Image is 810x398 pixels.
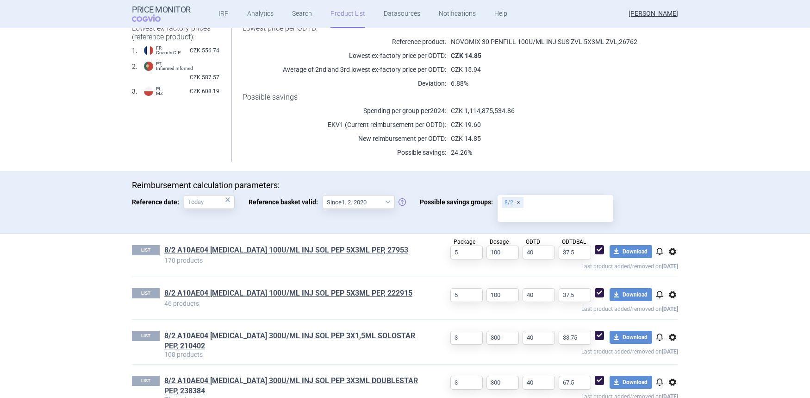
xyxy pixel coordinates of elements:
[190,87,219,96] span: CZK 608.19
[243,134,446,143] p: New reimbursement per ODTD:
[243,37,446,46] p: Reference product:
[446,65,655,74] p: CZK 15.94
[421,302,678,314] p: Last product added/removed on
[502,197,523,208] div: 8/2
[243,93,655,101] h1: Possible savings
[526,239,540,245] span: ODTD
[132,14,174,22] span: COGVIO
[164,331,421,351] a: 8/2 A10AE04 [MEDICAL_DATA] 300U/ML INJ SOL PEP 3X1,5ML SOLOSTAR PEP, 210402
[323,195,395,209] select: Reference basket valid:
[562,239,586,245] span: ODTDBAL
[446,37,655,46] p: NOVOMIX 30 PENFILL 100U/ML INJ SUS ZVL 5X3ML ZVL , 26762
[164,376,421,396] a: 8/2 A10AE04 [MEDICAL_DATA] 300U/ML INJ SOL PEP 3X3ML DOUBLESTAR PEP, 238384
[243,65,446,74] p: Average of 2nd and 3rd lowest ex-factory price per ODTD:
[164,376,421,396] h1: 8/2 A10AE04 TOUJEO 300U/ML INJ SOL PEP 3X3ML DOUBLESTAR PEP, 238384
[446,120,655,129] p: CZK 19.60
[132,46,137,55] span: 1 .
[501,209,610,221] input: Possible savings groups:8/2
[243,106,446,115] p: Spending per group per 2024 :
[225,195,231,205] div: ×
[446,106,655,115] p: CZK 1,114,875,534.86
[243,120,446,129] p: EKV1 (Current reimbursement per ODTD):
[132,376,160,386] p: LIST
[132,180,678,190] p: Reimbursement calculation parameters:
[144,46,153,55] img: France
[610,331,652,344] button: Download
[132,245,160,255] p: LIST
[132,24,219,41] h1: Lowest ex-factory prices (reference product):
[132,62,137,71] span: 2 .
[243,79,446,88] p: Deviation:
[156,62,193,71] span: PT Infarmed Infomed
[144,62,153,71] img: Portugal
[610,245,652,258] button: Download
[446,134,655,143] p: CZK 14.85
[132,195,184,209] span: Reference date:
[164,288,412,298] a: 8/2 A10AE04 [MEDICAL_DATA] 100U/ML INJ SOL PEP 5X3ML PEP, 222915
[490,239,509,245] span: Dosage
[164,351,421,358] p: 108 products
[243,51,446,60] p: Lowest ex-factory price per ODTD:
[249,195,323,209] span: Reference basket valid:
[132,5,191,14] strong: Price Monitor
[662,263,678,270] strong: [DATE]
[164,245,421,257] h1: 8/2 A10AE04 LANTUS SOLOSTAR 100U/ML INJ SOL PEP 5X3ML PEP, 27953
[662,348,678,355] strong: [DATE]
[164,331,421,351] h1: 8/2 A10AE04 TOUJEO 300U/ML INJ SOL PEP 3X1,5ML SOLOSTAR PEP, 210402
[144,87,153,96] img: Poland
[454,239,475,245] span: Package
[190,46,219,55] span: CZK 556.74
[421,345,678,356] p: Last product added/removed on
[451,52,481,59] strong: CZK 14.85
[610,288,652,301] button: Download
[164,257,421,264] p: 170 products
[164,288,421,300] h1: 8/2 A10AE04 SEMGLEE 100U/ML INJ SOL PEP 5X3ML PEP, 222915
[164,300,421,307] p: 46 products
[132,288,160,298] p: LIST
[156,87,163,96] span: PL MZ
[132,331,160,341] p: LIST
[243,24,655,32] h1: Lowest price per ODTD:
[164,245,408,255] a: 8/2 A10AE04 [MEDICAL_DATA] 100U/ML INJ SOL PEP 5X3ML PEP, 27953
[446,148,655,157] p: 24.26%
[662,306,678,312] strong: [DATE]
[132,87,137,96] span: 3 .
[243,148,446,157] p: Possible savings:
[190,73,219,82] span: CZK 587.57
[446,79,655,88] p: 6.88%
[610,376,652,389] button: Download
[156,46,181,55] span: FR Cnamts CIP
[184,195,235,209] input: Reference date:×
[421,259,678,271] p: Last product added/removed on
[132,5,191,23] a: Price MonitorCOGVIO
[420,195,498,209] span: Possible savings groups:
